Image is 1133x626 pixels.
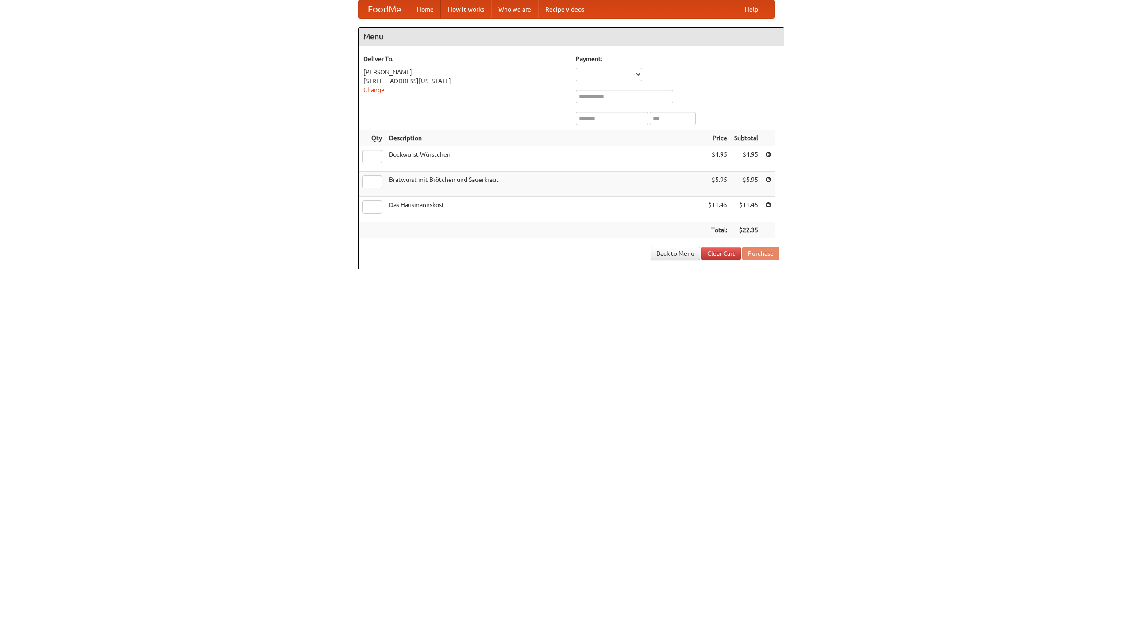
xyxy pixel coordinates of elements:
[731,130,762,146] th: Subtotal
[731,197,762,222] td: $11.45
[491,0,538,18] a: Who we are
[385,130,705,146] th: Description
[363,68,567,77] div: [PERSON_NAME]
[705,130,731,146] th: Price
[363,54,567,63] h5: Deliver To:
[385,146,705,172] td: Bockwurst Würstchen
[731,222,762,238] th: $22.35
[731,172,762,197] td: $5.95
[359,28,784,46] h4: Menu
[385,197,705,222] td: Das Hausmannskost
[705,197,731,222] td: $11.45
[410,0,441,18] a: Home
[441,0,491,18] a: How it works
[738,0,765,18] a: Help
[363,77,567,85] div: [STREET_ADDRESS][US_STATE]
[576,54,779,63] h5: Payment:
[363,86,385,93] a: Change
[705,146,731,172] td: $4.95
[701,247,741,260] a: Clear Cart
[731,146,762,172] td: $4.95
[705,222,731,238] th: Total:
[359,0,410,18] a: FoodMe
[538,0,591,18] a: Recipe videos
[742,247,779,260] button: Purchase
[359,130,385,146] th: Qty
[705,172,731,197] td: $5.95
[651,247,700,260] a: Back to Menu
[385,172,705,197] td: Bratwurst mit Brötchen und Sauerkraut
